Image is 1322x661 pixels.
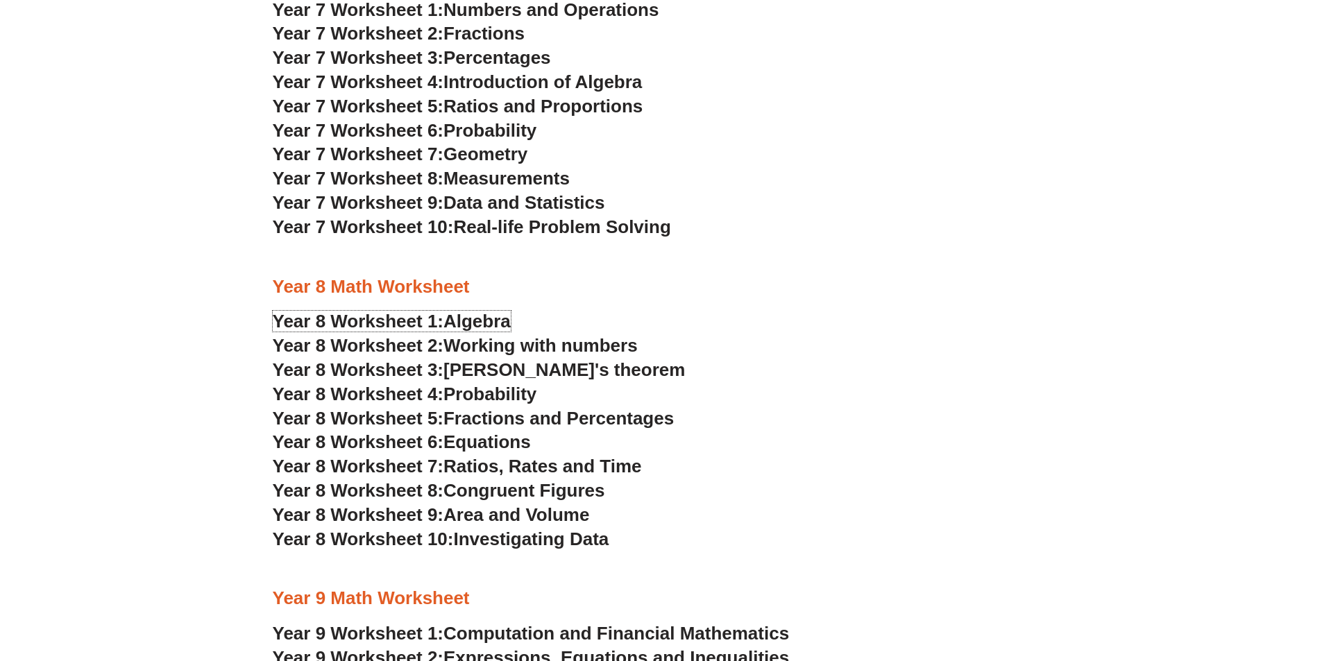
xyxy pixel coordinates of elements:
a: Year 7 Worksheet 8:Measurements [273,168,570,189]
span: Data and Statistics [443,192,605,213]
span: Year 8 Worksheet 5: [273,408,444,429]
span: Year 8 Worksheet 7: [273,456,444,477]
a: Year 8 Worksheet 8:Congruent Figures [273,480,605,501]
span: Working with numbers [443,335,638,356]
span: Year 8 Worksheet 3: [273,359,444,380]
span: Congruent Figures [443,480,604,501]
a: Year 9 Worksheet 1:Computation and Financial Mathematics [273,623,790,644]
span: Probability [443,120,536,141]
span: Year 7 Worksheet 2: [273,23,444,44]
span: Year 8 Worksheet 2: [273,335,444,356]
a: Year 7 Worksheet 9:Data and Statistics [273,192,605,213]
span: Real-life Problem Solving [453,216,670,237]
span: Area and Volume [443,504,589,525]
span: Year 8 Worksheet 4: [273,384,444,404]
span: Year 7 Worksheet 7: [273,144,444,164]
span: Investigating Data [453,529,609,549]
a: Year 8 Worksheet 6:Equations [273,431,531,452]
a: Year 8 Worksheet 2:Working with numbers [273,335,638,356]
span: Percentages [443,47,551,68]
span: Geometry [443,144,527,164]
h3: Year 8 Math Worksheet [273,275,1050,299]
span: Year 7 Worksheet 9: [273,192,444,213]
a: Year 7 Worksheet 6:Probability [273,120,537,141]
a: Year 8 Worksheet 1:Algebra [273,311,511,332]
span: Year 8 Worksheet 10: [273,529,454,549]
a: Year 7 Worksheet 2:Fractions [273,23,525,44]
span: Year 8 Worksheet 1: [273,311,444,332]
span: Ratios, Rates and Time [443,456,641,477]
a: Year 7 Worksheet 3:Percentages [273,47,551,68]
a: Year 8 Worksheet 4:Probability [273,384,537,404]
a: Year 7 Worksheet 5:Ratios and Proportions [273,96,643,117]
span: Year 7 Worksheet 10: [273,216,454,237]
span: Fractions [443,23,525,44]
span: Introduction of Algebra [443,71,642,92]
span: Measurements [443,168,570,189]
a: Year 8 Worksheet 10:Investigating Data [273,529,609,549]
span: Year 8 Worksheet 9: [273,504,444,525]
a: Year 8 Worksheet 5:Fractions and Percentages [273,408,675,429]
span: Ratios and Proportions [443,96,643,117]
a: Year 8 Worksheet 7:Ratios, Rates and Time [273,456,642,477]
a: Year 8 Worksheet 9:Area and Volume [273,504,590,525]
span: Year 8 Worksheet 8: [273,480,444,501]
span: Probability [443,384,536,404]
iframe: Chat Widget [1091,504,1322,661]
span: Year 7 Worksheet 5: [273,96,444,117]
span: Year 9 Worksheet 1: [273,623,444,644]
span: Computation and Financial Mathematics [443,623,789,644]
a: Year 7 Worksheet 7:Geometry [273,144,528,164]
h3: Year 9 Math Worksheet [273,587,1050,610]
a: Year 7 Worksheet 4:Introduction of Algebra [273,71,643,92]
span: Year 7 Worksheet 4: [273,71,444,92]
a: Year 8 Worksheet 3:[PERSON_NAME]'s theorem [273,359,686,380]
span: Year 7 Worksheet 8: [273,168,444,189]
a: Year 7 Worksheet 10:Real-life Problem Solving [273,216,671,237]
span: [PERSON_NAME]'s theorem [443,359,685,380]
span: Equations [443,431,531,452]
span: Year 7 Worksheet 3: [273,47,444,68]
span: Year 7 Worksheet 6: [273,120,444,141]
span: Algebra [443,311,511,332]
span: Year 8 Worksheet 6: [273,431,444,452]
span: Fractions and Percentages [443,408,674,429]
